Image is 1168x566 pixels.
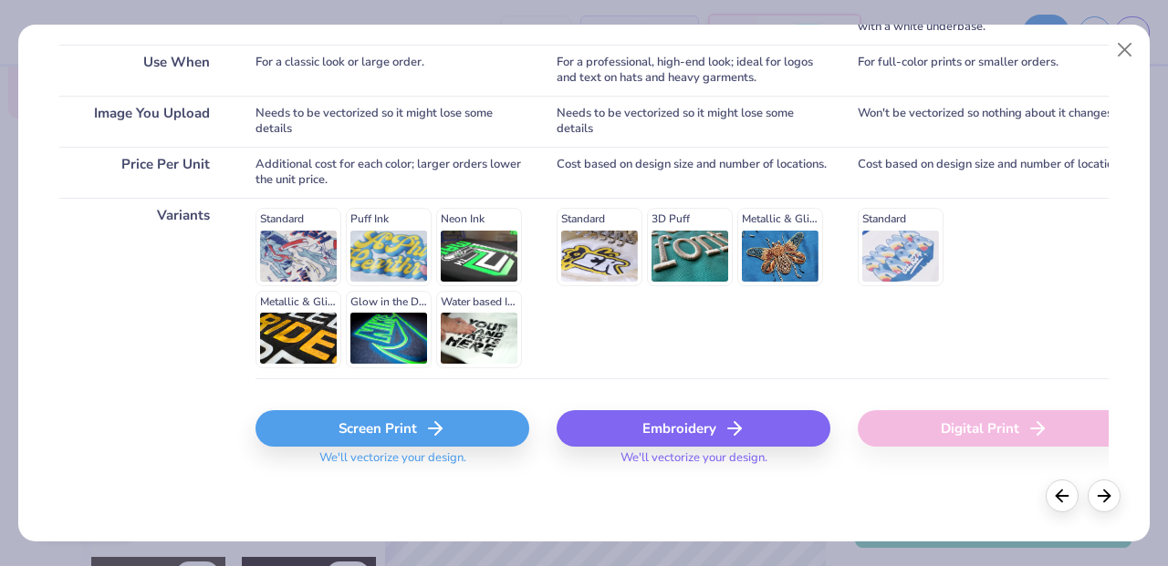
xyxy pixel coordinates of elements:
[858,45,1131,96] div: For full-color prints or smaller orders.
[557,96,830,147] div: Needs to be vectorized so it might lose some details
[613,450,775,477] span: We'll vectorize your design.
[312,450,474,477] span: We'll vectorize your design.
[858,147,1131,198] div: Cost based on design size and number of locations.
[255,410,529,447] div: Screen Print
[557,45,830,96] div: For a professional, high-end look; ideal for logos and text on hats and heavy garments.
[59,198,228,378] div: Variants
[255,45,529,96] div: For a classic look or large order.
[858,96,1131,147] div: Won't be vectorized so nothing about it changes
[557,410,830,447] div: Embroidery
[858,410,1131,447] div: Digital Print
[557,147,830,198] div: Cost based on design size and number of locations.
[1108,33,1142,67] button: Close
[255,96,529,147] div: Needs to be vectorized so it might lose some details
[59,147,228,198] div: Price Per Unit
[59,96,228,147] div: Image You Upload
[255,147,529,198] div: Additional cost for each color; larger orders lower the unit price.
[59,45,228,96] div: Use When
